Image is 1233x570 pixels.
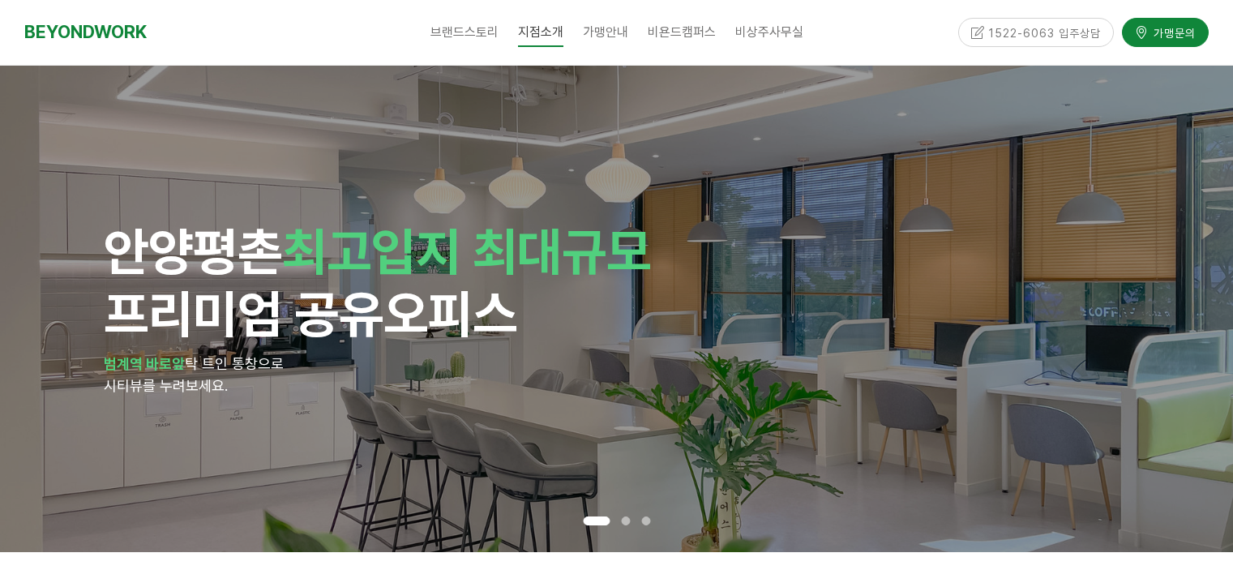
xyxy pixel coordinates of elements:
[104,355,185,372] strong: 범계역 바로앞
[104,221,651,345] span: 안양 프리미엄 공유오피스
[726,12,813,53] a: 비상주사무실
[430,24,499,40] span: 브랜드스토리
[518,17,563,47] span: 지점소개
[1149,24,1196,40] span: 가맹문의
[648,24,716,40] span: 비욘드캠퍼스
[24,17,147,47] a: BEYONDWORK
[1122,17,1209,45] a: 가맹문의
[735,24,803,40] span: 비상주사무실
[185,355,284,372] span: 탁 트인 통창으로
[508,12,573,53] a: 지점소개
[193,221,282,282] span: 평촌
[573,12,638,53] a: 가맹안내
[282,221,651,282] span: 최고입지 최대규모
[638,12,726,53] a: 비욘드캠퍼스
[104,377,228,394] span: 시티뷰를 누려보세요.
[421,12,508,53] a: 브랜드스토리
[583,24,628,40] span: 가맹안내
